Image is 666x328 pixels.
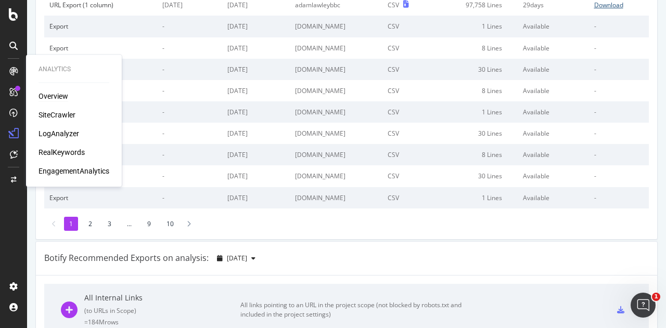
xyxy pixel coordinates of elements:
[290,144,382,165] td: [DOMAIN_NAME]
[382,59,431,80] td: CSV
[222,80,290,101] td: [DATE]
[227,254,247,263] span: 2025 Sep. 17th
[431,80,518,101] td: 8 Lines
[290,123,382,144] td: [DOMAIN_NAME]
[431,16,518,37] td: 1 Lines
[431,101,518,123] td: 1 Lines
[39,166,109,176] a: EngagementAnalytics
[157,59,222,80] td: -
[49,22,152,31] div: Export
[382,187,431,208] td: CSV
[157,187,222,208] td: -
[382,144,431,165] td: CSV
[222,123,290,144] td: [DATE]
[589,101,649,123] td: -
[157,123,222,144] td: -
[382,165,431,187] td: CSV
[222,144,290,165] td: [DATE]
[44,252,209,264] div: Botify Recommended Exports on analysis:
[157,144,222,165] td: -
[431,37,518,59] td: 8 Lines
[382,80,431,101] td: CSV
[594,1,623,9] div: Download
[222,59,290,80] td: [DATE]
[39,147,85,158] a: RealKeywords
[83,217,97,231] li: 2
[222,16,290,37] td: [DATE]
[222,165,290,187] td: [DATE]
[49,44,152,53] div: Export
[589,37,649,59] td: -
[523,86,584,95] div: Available
[84,293,240,303] div: All Internal Links
[49,193,152,202] div: Export
[222,187,290,208] td: [DATE]
[157,101,222,123] td: -
[523,65,584,74] div: Available
[382,16,431,37] td: CSV
[589,123,649,144] td: -
[589,59,649,80] td: -
[594,1,644,9] a: Download
[290,16,382,37] td: [DOMAIN_NAME]
[523,108,584,116] div: Available
[240,300,475,319] div: All links pointing to an URL in the project scope (not blocked by robots.txt and included in the ...
[290,187,382,208] td: [DOMAIN_NAME]
[157,37,222,59] td: -
[523,44,584,53] div: Available
[431,165,518,187] td: 30 Lines
[589,165,649,187] td: -
[157,16,222,37] td: -
[49,1,152,9] div: URL Export (1 column)
[382,123,431,144] td: CSV
[222,101,290,123] td: [DATE]
[523,22,584,31] div: Available
[382,101,431,123] td: CSV
[589,16,649,37] td: -
[161,217,179,231] li: 10
[431,59,518,80] td: 30 Lines
[39,128,79,139] a: LogAnalyzer
[290,37,382,59] td: [DOMAIN_NAME]
[523,150,584,159] div: Available
[122,217,137,231] li: ...
[213,250,260,267] button: [DATE]
[290,101,382,123] td: [DOMAIN_NAME]
[157,80,222,101] td: -
[39,110,75,120] a: SiteCrawler
[589,187,649,208] td: -
[84,318,240,326] div: = 184M rows
[39,65,109,74] div: Analytics
[103,217,117,231] li: 3
[142,217,156,231] li: 9
[388,1,399,9] div: CSV
[39,91,68,101] a: Overview
[617,306,624,313] div: csv-export
[652,293,660,301] span: 1
[382,37,431,59] td: CSV
[64,217,78,231] li: 1
[523,129,584,138] div: Available
[431,123,518,144] td: 30 Lines
[222,37,290,59] td: [DATE]
[157,165,222,187] td: -
[589,144,649,165] td: -
[290,59,382,80] td: [DOMAIN_NAME]
[84,306,240,315] div: ( to URLs in Scope )
[631,293,656,318] iframe: Intercom live chat
[290,165,382,187] td: [DOMAIN_NAME]
[589,80,649,101] td: -
[431,187,518,208] td: 1 Lines
[431,144,518,165] td: 8 Lines
[523,193,584,202] div: Available
[523,172,584,180] div: Available
[290,80,382,101] td: [DOMAIN_NAME]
